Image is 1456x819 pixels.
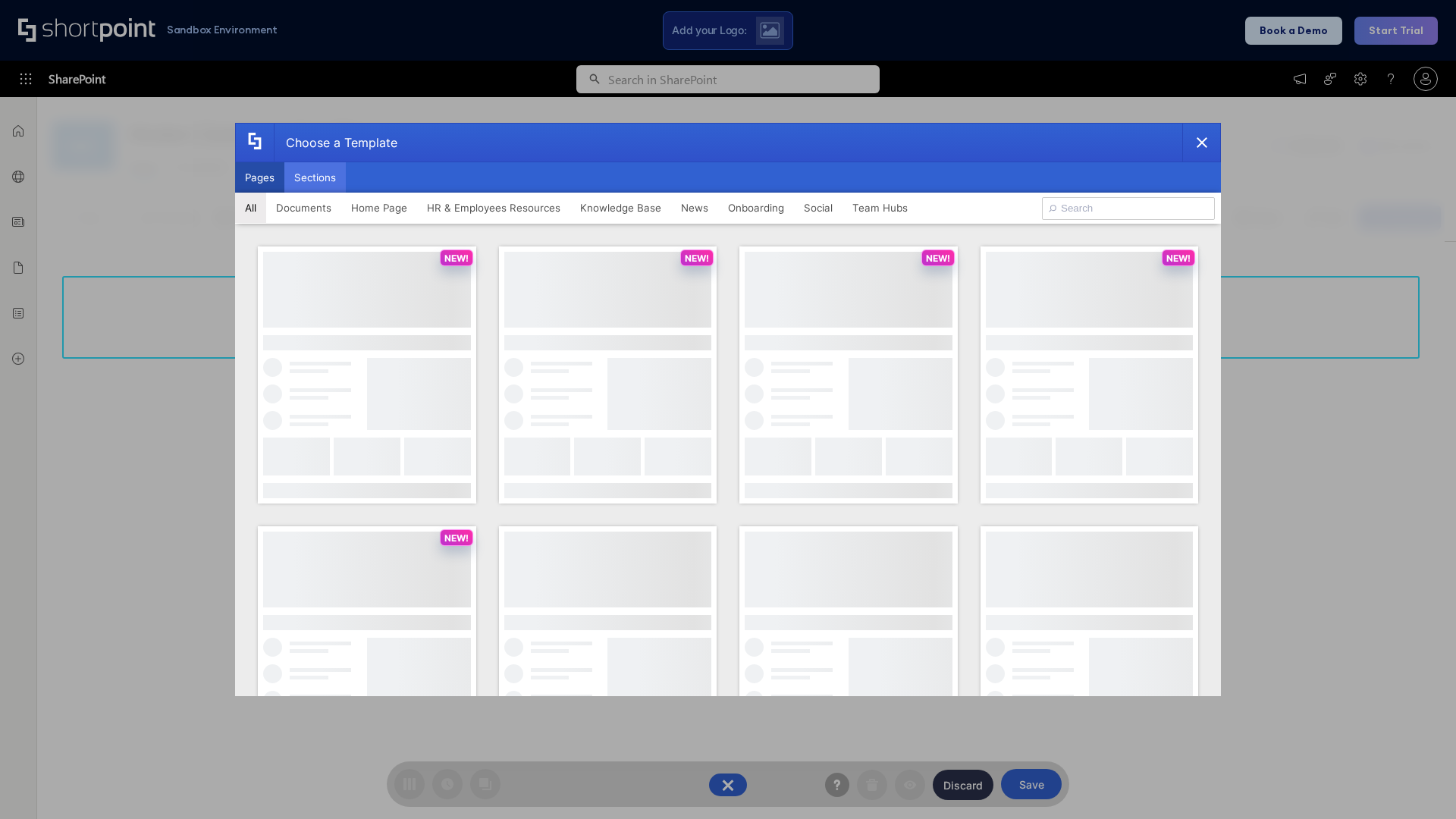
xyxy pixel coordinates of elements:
[235,162,284,193] button: Pages
[284,162,346,193] button: Sections
[685,253,709,264] p: NEW!
[444,532,469,544] p: NEW!
[274,124,397,162] div: Choose a Template
[235,123,1221,696] div: template selector
[926,253,950,264] p: NEW!
[671,193,718,223] button: News
[1042,197,1215,220] input: Search
[444,253,469,264] p: NEW!
[843,193,918,223] button: Team Hubs
[1380,746,1456,819] iframe: Chat Widget
[235,193,266,223] button: All
[570,193,671,223] button: Knowledge Base
[341,193,417,223] button: Home Page
[1166,253,1191,264] p: NEW!
[794,193,843,223] button: Social
[266,193,341,223] button: Documents
[718,193,794,223] button: Onboarding
[417,193,570,223] button: HR & Employees Resources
